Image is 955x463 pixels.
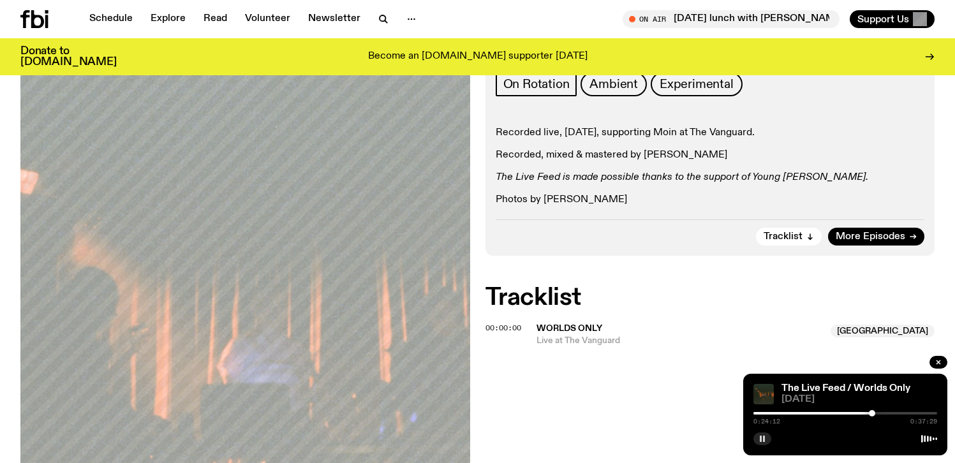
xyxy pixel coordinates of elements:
button: On Air[DATE] lunch with [PERSON_NAME]! [623,10,840,28]
a: On Rotation [496,72,577,96]
button: 00:00:00 [485,325,521,332]
span: Tracklist [764,232,803,242]
p: Photos by [PERSON_NAME] [496,194,925,206]
a: Read [196,10,235,28]
a: The Live Feed / Worlds Only [781,383,910,393]
span: Support Us [857,13,909,25]
span: On Rotation [503,77,570,91]
span: More Episodes [836,232,905,242]
button: Tracklist [756,228,822,246]
span: [GEOGRAPHIC_DATA] [831,325,935,337]
h2: Tracklist [485,286,935,309]
a: Volunteer [237,10,298,28]
a: Experimental [651,72,743,96]
span: Worlds Only [537,324,602,333]
span: 0:37:29 [910,418,937,425]
a: Newsletter [300,10,368,28]
a: Ambient [581,72,647,96]
span: Live at The Vanguard [537,335,824,347]
span: [DATE] [781,395,937,404]
a: Explore [143,10,193,28]
p: Become an [DOMAIN_NAME] supporter [DATE] [368,51,588,62]
img: A grainy film image of shadowy band figures on stage, with red light behind them [753,384,774,404]
p: Recorded live, [DATE], supporting Moin at The Vanguard. [496,127,925,139]
span: 0:24:12 [753,418,780,425]
em: The Live Feed is made possible thanks to the support of Young [PERSON_NAME]. [496,172,868,182]
a: Schedule [82,10,140,28]
span: Experimental [660,77,734,91]
span: Ambient [589,77,638,91]
button: Support Us [850,10,935,28]
a: More Episodes [828,228,924,246]
span: 00:00:00 [485,323,521,333]
p: Recorded, mixed & mastered by [PERSON_NAME] [496,149,925,161]
h3: Donate to [DOMAIN_NAME] [20,46,117,68]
